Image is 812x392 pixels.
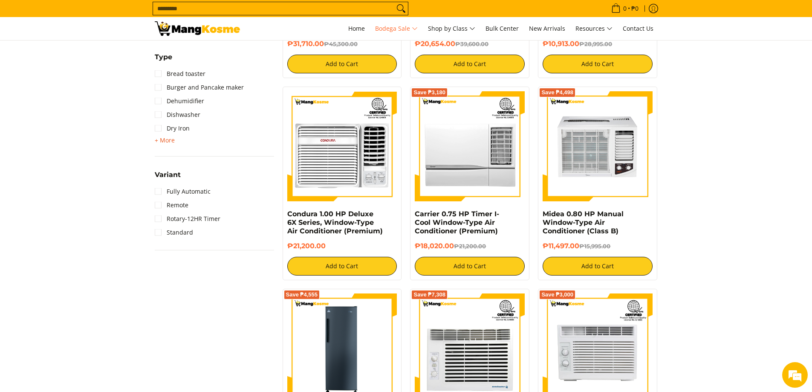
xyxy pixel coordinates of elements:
[155,212,220,226] a: Rotary-12HR Timer
[155,81,244,94] a: Burger and Pancake maker
[394,2,408,15] button: Search
[622,6,628,12] span: 0
[543,55,653,73] button: Add to Cart
[286,292,318,297] span: Save ₱4,555
[618,17,658,40] a: Contact Us
[155,54,172,61] span: Type
[415,91,525,201] img: Carrier 0.75 HP Timer I-Cool Window-Type Air Conditioner (Premium)
[413,292,445,297] span: Save ₱7,308
[571,17,617,40] a: Resources
[287,242,397,250] h6: ₱21,200.00
[543,210,624,235] a: Midea 0.80 HP Manual Window-Type Air Conditioner (Class B)
[249,17,658,40] nav: Main Menu
[155,54,172,67] summary: Open
[155,198,188,212] a: Remote
[155,171,181,178] span: Variant
[155,226,193,239] a: Standard
[543,40,653,48] h6: ₱10,913.00
[287,91,397,201] img: Condura 1.00 HP Deluxe 6X Series, Window-Type Air Conditioner (Premium)
[155,67,205,81] a: Bread toaster
[287,210,383,235] a: Condura 1.00 HP Deluxe 6X Series, Window-Type Air Conditioner (Premium)
[287,257,397,276] button: Add to Cart
[155,137,175,144] span: + More
[324,41,358,47] del: ₱45,300.00
[375,23,418,34] span: Bodega Sale
[287,40,397,48] h6: ₱31,710.00
[344,17,369,40] a: Home
[155,122,190,135] a: Dry Iron
[579,243,610,250] del: ₱15,995.00
[140,4,160,25] div: Minimize live chat window
[424,17,480,40] a: Shop by Class
[155,135,175,145] summary: Open
[415,210,499,235] a: Carrier 0.75 HP Timer I-Cool Window-Type Air Conditioner (Premium)
[575,23,613,34] span: Resources
[287,55,397,73] button: Add to Cart
[415,242,525,250] h6: ₱18,020.00
[630,6,640,12] span: ₱0
[155,185,211,198] a: Fully Automatic
[415,55,525,73] button: Add to Cart
[455,41,488,47] del: ₱39,600.00
[155,171,181,185] summary: Open
[348,24,365,32] span: Home
[44,48,143,59] div: Chat with us now
[543,257,653,276] button: Add to Cart
[155,108,200,122] a: Dishwasher
[415,40,525,48] h6: ₱20,654.00
[371,17,422,40] a: Bodega Sale
[415,257,525,276] button: Add to Cart
[454,243,486,250] del: ₱21,200.00
[155,94,204,108] a: Dehumidifier
[623,24,653,32] span: Contact Us
[428,23,475,34] span: Shop by Class
[529,24,565,32] span: New Arrivals
[481,17,523,40] a: Bulk Center
[525,17,569,40] a: New Arrivals
[4,233,162,263] textarea: Type your message and hit 'Enter'
[579,41,612,47] del: ₱28,995.00
[543,91,653,201] img: Midea 0.80 HP Manual Window-Type Air Conditioner (Class B)
[541,292,573,297] span: Save ₱3,000
[485,24,519,32] span: Bulk Center
[413,90,445,95] span: Save ₱3,180
[541,90,573,95] span: Save ₱4,498
[609,4,641,13] span: •
[155,21,240,36] img: Bodega Sale l Mang Kosme: Cost-Efficient &amp; Quality Home Appliances
[543,242,653,250] h6: ₱11,497.00
[49,107,118,194] span: We're online!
